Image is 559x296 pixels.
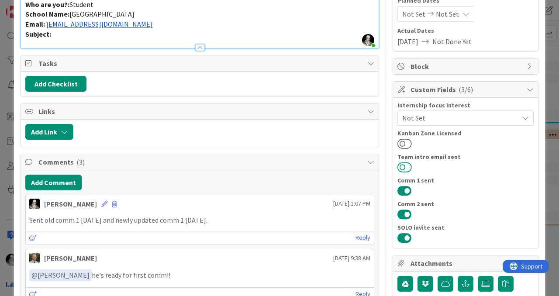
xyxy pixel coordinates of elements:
span: Not Set [402,113,518,123]
div: [PERSON_NAME] [44,253,97,263]
div: Comm 2 sent [397,201,534,207]
strong: School Name: [25,10,69,18]
img: 5slRnFBaanOLW26e9PW3UnY7xOjyexml.jpeg [362,34,374,46]
div: [PERSON_NAME] [44,199,97,209]
span: Support [18,1,40,12]
span: [DATE] [397,36,418,47]
button: Add Checklist [25,76,86,92]
img: WS [29,199,40,209]
span: Custom Fields [411,84,522,95]
span: [PERSON_NAME] [31,271,90,279]
span: ( 3/6 ) [459,85,473,94]
span: Actual Dates [397,26,534,35]
button: Add Link [25,124,73,140]
span: Tasks [38,58,363,69]
span: Attachments [411,258,522,268]
span: Block [411,61,522,72]
a: Reply [355,232,370,243]
strong: Email: [25,20,45,28]
span: ( 3 ) [76,158,85,166]
button: Add Comment [25,175,82,190]
img: SH [29,253,40,263]
span: Not Done Yet [432,36,472,47]
div: Internship focus interest [397,102,534,108]
div: Kanban Zone Licensed [397,130,534,136]
p: he's ready for first comm!! [29,269,370,281]
span: [DATE] 1:07 PM [333,199,370,208]
span: Not Set [402,9,425,19]
a: [EMAIL_ADDRESS][DOMAIN_NAME] [46,20,153,28]
strong: Subject: [25,30,51,38]
div: Comm 1 sent [397,177,534,183]
span: [GEOGRAPHIC_DATA] [69,10,135,18]
span: @ [31,271,38,279]
span: [DATE] 9:38 AM [333,254,370,263]
div: SOLO invite sent [397,224,534,231]
span: Links [38,106,363,117]
span: Not Set [436,9,459,19]
p: Sent old comm 1 [DATE] and newly updated comm 1 [DATE]. [29,215,370,225]
span: Comments [38,157,363,167]
div: Team intro email sent [397,154,534,160]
